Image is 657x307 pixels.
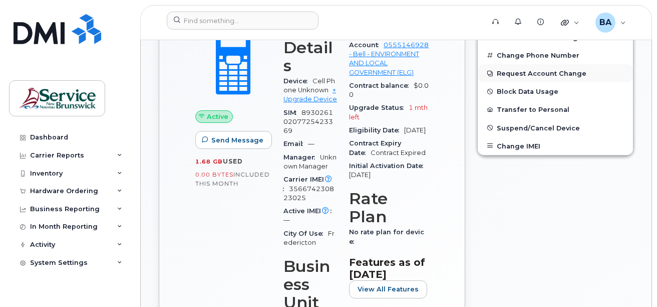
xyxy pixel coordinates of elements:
button: Change IMEI [478,137,633,155]
span: Contract Expired [371,149,426,157]
span: View All Features [358,284,419,294]
span: SIM [283,109,301,116]
span: Send Message [211,135,263,145]
button: Send Message [195,131,272,149]
h3: Rate Plan [349,190,429,226]
h3: Device Details [283,3,337,75]
span: Manager [283,153,320,161]
span: Active [207,112,228,121]
div: Quicklinks [554,13,586,33]
span: Contract balance [349,82,414,89]
span: — [283,216,290,224]
span: Device [283,77,312,85]
span: Suspend/Cancel Device [497,124,580,131]
span: Fredericton [283,230,335,246]
span: Active IMEI [283,207,337,215]
button: Block Data Usage [478,82,633,100]
span: 1 mth left [349,104,428,120]
span: included this month [195,171,270,187]
span: — [308,140,314,147]
span: Enable Call Forwarding [497,34,578,41]
a: 0555146928 - Bell - ENVIRONMENT AND LOCAL GOVERNMENT (ELG) [349,41,429,76]
span: 89302610207725423369 [283,109,333,135]
span: No rate plan for device [349,228,424,245]
span: used [223,158,243,165]
button: View All Features [349,280,427,298]
button: Suspend/Cancel Device [478,119,633,137]
span: 1.68 GB [195,158,223,165]
span: Eligibility Date [349,126,404,134]
span: [DATE] [349,171,371,179]
input: Find something... [167,12,318,30]
span: [DATE] [404,126,426,134]
span: 356674230823025 [283,185,334,202]
button: Change Phone Number [478,46,633,64]
span: City Of Use [283,230,328,237]
h3: Features as of [DATE] [349,256,429,280]
span: BA [599,17,611,29]
span: Contract Expiry Date [349,139,401,156]
span: Carrier IMEI [283,176,334,192]
span: 0.00 Bytes [195,171,233,178]
span: Upgrade Status [349,104,409,111]
button: Transfer to Personal [478,100,633,118]
span: Account [349,41,384,49]
span: Email [283,140,308,147]
button: Request Account Change [478,64,633,82]
span: Initial Activation Date [349,162,428,170]
div: Bishop, April (ELG/EGL) [588,13,633,33]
